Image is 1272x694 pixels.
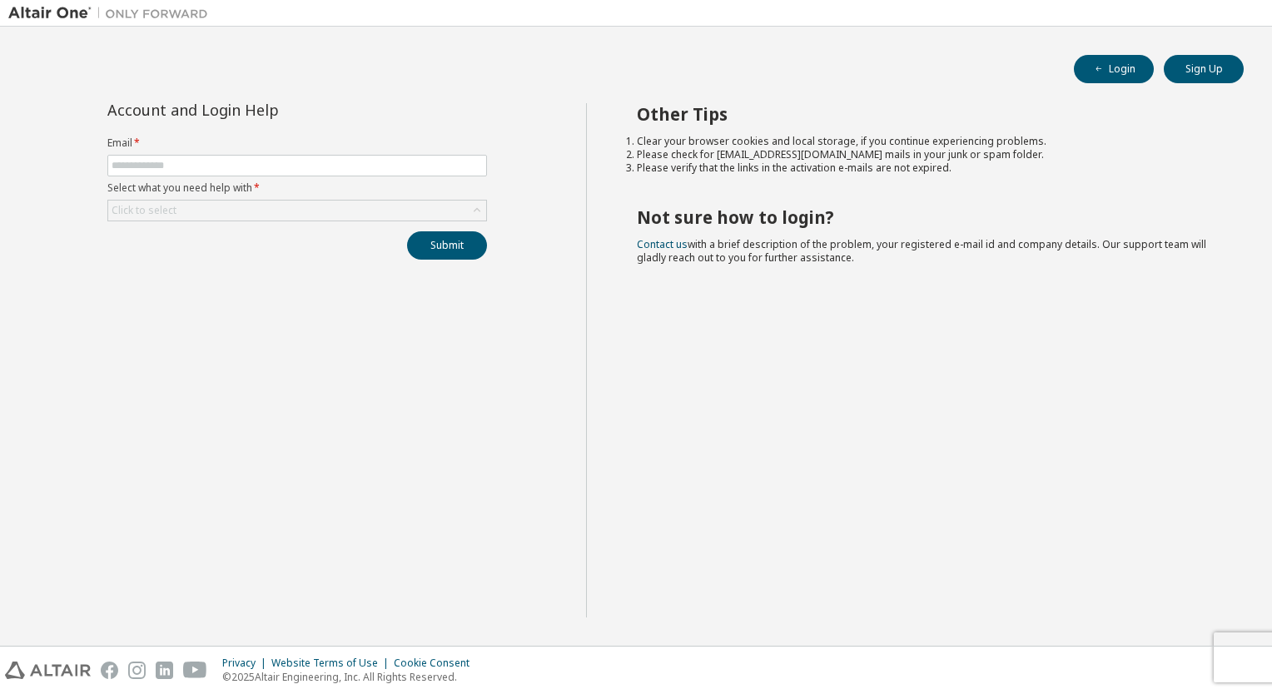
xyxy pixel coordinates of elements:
img: Altair One [8,5,216,22]
button: Login [1074,55,1154,83]
div: Click to select [112,204,176,217]
img: instagram.svg [128,662,146,679]
img: altair_logo.svg [5,662,91,679]
li: Please check for [EMAIL_ADDRESS][DOMAIN_NAME] mails in your junk or spam folder. [637,148,1215,161]
a: Contact us [637,237,688,251]
p: © 2025 Altair Engineering, Inc. All Rights Reserved. [222,670,479,684]
img: linkedin.svg [156,662,173,679]
button: Submit [407,231,487,260]
img: facebook.svg [101,662,118,679]
h2: Not sure how to login? [637,206,1215,228]
li: Clear your browser cookies and local storage, if you continue experiencing problems. [637,135,1215,148]
div: Privacy [222,657,271,670]
div: Click to select [108,201,486,221]
label: Select what you need help with [107,181,487,195]
h2: Other Tips [637,103,1215,125]
label: Email [107,136,487,150]
button: Sign Up [1164,55,1244,83]
img: youtube.svg [183,662,207,679]
div: Cookie Consent [394,657,479,670]
div: Account and Login Help [107,103,411,116]
span: with a brief description of the problem, your registered e-mail id and company details. Our suppo... [637,237,1206,265]
div: Website Terms of Use [271,657,394,670]
li: Please verify that the links in the activation e-mails are not expired. [637,161,1215,175]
